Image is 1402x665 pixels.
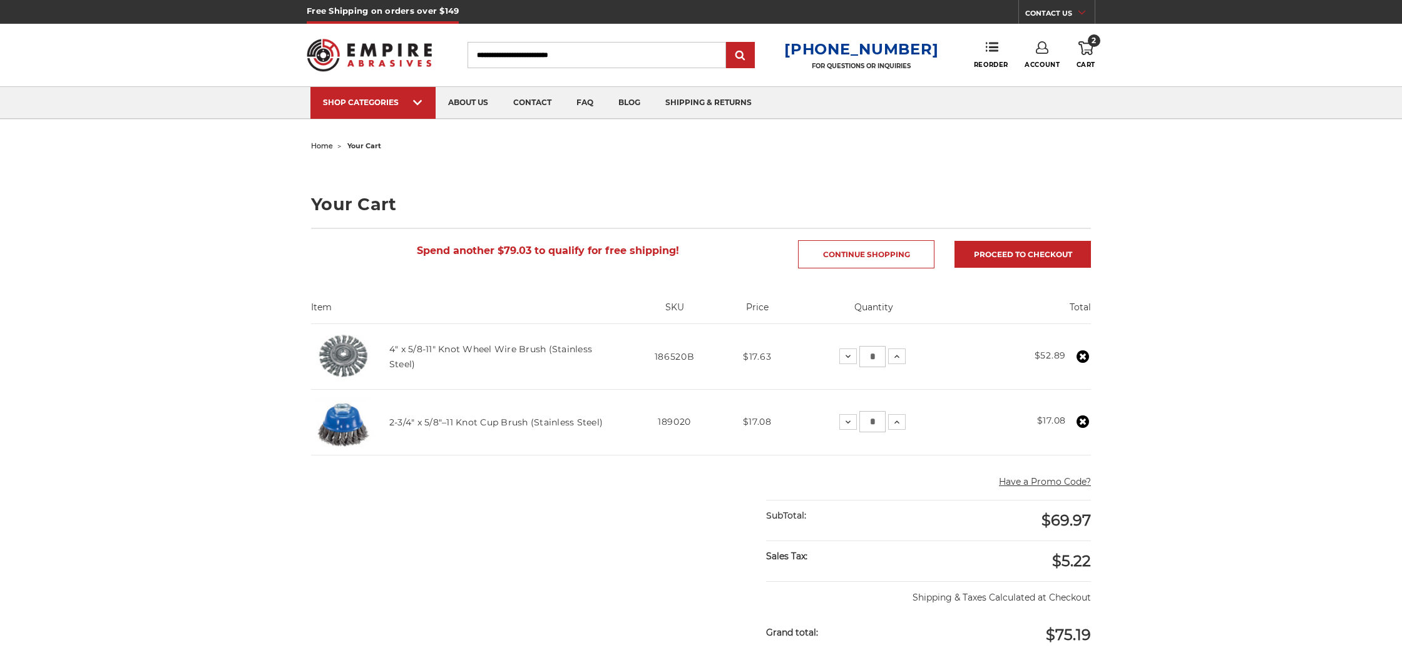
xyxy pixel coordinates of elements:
span: $69.97 [1041,511,1091,529]
a: 2 Cart [1077,41,1095,69]
span: 186520B [655,351,695,362]
img: Empire Abrasives [307,31,432,79]
span: $17.63 [743,351,771,362]
strong: $52.89 [1035,350,1066,361]
p: Shipping & Taxes Calculated at Checkout [766,581,1091,604]
span: Account [1025,61,1060,69]
th: SKU [627,301,722,323]
p: FOR QUESTIONS OR INQUIRIES [784,62,938,70]
a: CONTACT US [1025,6,1095,24]
a: shipping & returns [653,87,764,119]
th: Total [956,301,1092,323]
span: Cart [1077,61,1095,69]
a: home [311,141,333,150]
th: Item [311,301,627,323]
span: Reorder [974,61,1008,69]
div: SHOP CATEGORIES [323,98,423,107]
th: Quantity [792,301,955,323]
a: faq [564,87,606,119]
input: Submit [728,43,753,68]
span: $5.22 [1052,552,1091,570]
a: blog [606,87,653,119]
input: 4" x 5/8-11" Knot Wheel Wire Brush (Stainless Steel) Quantity: [859,346,886,367]
input: 2-3/4″ x 5/8″–11 Knot Cup Brush (Stainless Steel) Quantity: [859,411,886,432]
a: contact [501,87,564,119]
span: $75.19 [1046,626,1091,644]
a: Proceed to checkout [954,241,1091,268]
strong: $17.08 [1037,415,1066,426]
a: Continue Shopping [798,240,934,268]
img: 4" x 5/8"-11 Stainless Steel Knot Wheel Wire Brush [311,324,376,389]
strong: Sales Tax: [766,551,807,562]
span: 2 [1088,34,1100,47]
button: Have a Promo Code? [999,475,1091,489]
span: Spend another $79.03 to qualify for free shipping! [417,245,679,256]
a: Reorder [974,41,1008,68]
h1: Your Cart [311,196,1091,213]
span: 189020 [658,416,691,427]
span: your cart [347,141,381,150]
a: 2-3/4″ x 5/8″–11 Knot Cup Brush (Stainless Steel) [389,417,603,428]
a: 4" x 5/8-11" Knot Wheel Wire Brush (Stainless Steel) [389,343,592,370]
a: [PHONE_NUMBER] [784,40,938,58]
span: $17.08 [743,416,772,427]
a: about us [436,87,501,119]
th: Price [722,301,792,323]
img: 2-3/4″ x 5/8″–11 Knot Cup Brush (Stainless Steel) [311,390,376,455]
div: SubTotal: [766,500,929,531]
strong: Grand total: [766,627,818,638]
